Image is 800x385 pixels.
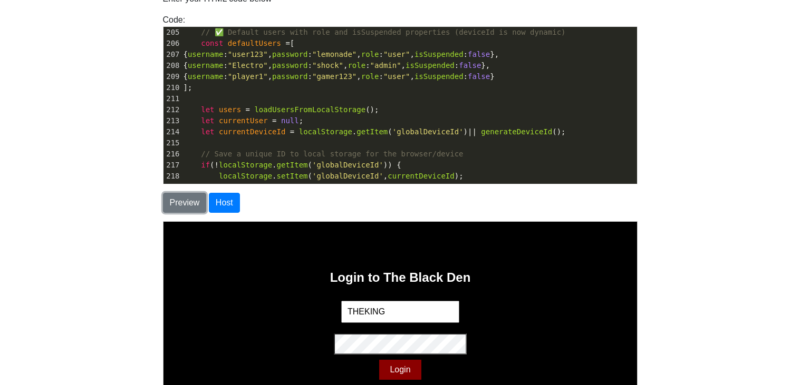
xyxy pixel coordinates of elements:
span: currentUser [219,116,268,125]
span: localStorage [219,172,272,180]
span: username [188,50,223,58]
span: . ( ) (); [184,127,566,136]
div: 207 [163,49,181,60]
span: localStorage [219,161,272,169]
button: Host [209,193,240,213]
div: 215 [163,137,181,149]
span: . ( , ); [184,172,464,180]
div: 214 [163,126,181,137]
span: password [272,61,307,70]
span: } [184,183,188,191]
span: isSuspended [415,72,464,81]
span: loadUsersFromLocalStorage [254,105,365,114]
span: { : , : , : , : } [184,72,495,81]
span: false [468,72,490,81]
span: ]; [184,83,192,92]
span: isSuspended [406,61,455,70]
span: currentDeviceId [219,127,285,136]
span: ; [184,116,304,125]
div: 212 [163,104,181,115]
span: let [201,116,214,125]
span: false [459,61,481,70]
span: "shock" [312,61,343,70]
span: ( . ( )) { [184,161,401,169]
span: 'globalDeviceId' [312,161,383,169]
span: false [468,50,490,58]
span: "player1" [228,72,268,81]
span: users [219,105,241,114]
span: username [188,72,223,81]
div: 209 [163,71,181,82]
div: 211 [163,93,181,104]
span: if [201,161,210,169]
span: getItem [277,161,308,169]
span: defaultUsers [228,39,281,47]
span: 'globalDeviceId' [392,127,464,136]
span: = [285,39,290,47]
div: 217 [163,160,181,171]
span: || [468,127,477,136]
span: = [290,127,294,136]
span: "gamer123" [312,72,356,81]
span: generateDeviceId [481,127,552,136]
span: role [361,72,379,81]
span: "admin" [370,61,401,70]
span: { : , : , : , : }, [184,61,490,70]
span: "user" [383,72,410,81]
div: 213 [163,115,181,126]
span: "Electro" [228,61,268,70]
span: password [272,50,307,58]
div: 218 [163,171,181,182]
button: Preview [163,193,207,213]
span: role [361,50,379,58]
span: localStorage [299,127,352,136]
span: currentDeviceId [388,172,454,180]
span: // Save a unique ID to local storage for the browser/device [201,150,463,158]
span: [ [184,39,295,47]
span: // ✅ Default users with role and isSuspended properties (deviceId is now dynamic) [201,28,565,36]
span: let [201,105,214,114]
span: setItem [277,172,308,180]
span: ! [215,161,219,169]
span: const [201,39,223,47]
span: { : , : , : , : }, [184,50,499,58]
span: password [272,72,307,81]
span: (); [184,105,379,114]
div: 216 [163,149,181,160]
div: 205 [163,27,181,38]
span: "lemonade" [312,50,356,58]
span: isSuspended [415,50,464,58]
span: null [281,116,299,125]
span: 'globalDeviceId' [312,172,383,180]
span: let [201,127,214,136]
span: "user123" [228,50,268,58]
span: username [188,61,223,70]
span: "user" [383,50,410,58]
div: 206 [163,38,181,49]
div: 208 [163,60,181,71]
span: = [272,116,276,125]
div: 219 [163,182,181,193]
div: 210 [163,82,181,93]
span: = [246,105,250,114]
span: getItem [356,127,388,136]
div: Code: [155,14,645,184]
span: role [348,61,365,70]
